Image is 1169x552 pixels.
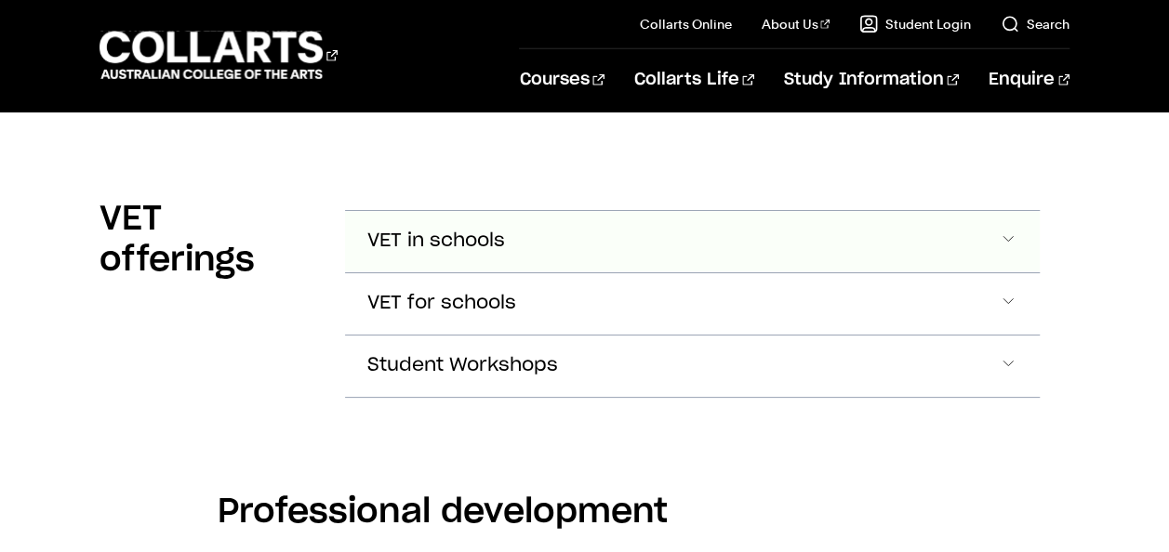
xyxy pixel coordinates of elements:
[100,162,1069,457] section: Accordion Section
[762,15,830,33] a: About Us
[859,15,971,33] a: Student Login
[367,355,558,376] span: Student Workshops
[100,199,315,281] h2: VET offerings
[784,49,959,111] a: Study Information
[640,15,732,33] a: Collarts Online
[989,49,1069,111] a: Enquire
[634,49,754,111] a: Collarts Life
[1001,15,1069,33] a: Search
[100,29,338,82] div: Go to homepage
[367,293,516,314] span: VET for schools
[345,211,1041,272] button: VET in schools
[519,49,604,111] a: Courses
[367,230,505,252] span: VET in schools
[218,487,952,537] h4: Professional development
[345,273,1041,335] button: VET for schools
[345,335,1041,397] button: Student Workshops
